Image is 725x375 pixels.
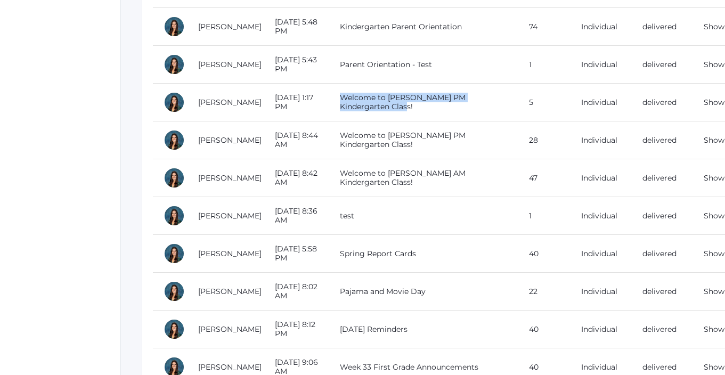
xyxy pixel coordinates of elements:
div: Jordyn Dewey [164,92,185,113]
td: Individual [571,197,632,235]
td: Individual [571,121,632,159]
td: [DATE] 8:02 AM [264,273,329,311]
td: test [329,197,518,235]
a: [PERSON_NAME] [198,362,262,372]
a: Show [704,97,724,107]
a: [PERSON_NAME] [198,22,262,31]
td: Spring Report Cards [329,235,518,273]
a: [PERSON_NAME] [198,173,262,183]
div: Jordyn Dewey [164,16,185,37]
td: delivered [632,121,693,159]
td: Parent Orientation - Test [329,46,518,84]
td: delivered [632,311,693,348]
a: Show [704,362,724,372]
td: 47 [518,159,571,197]
td: 28 [518,121,571,159]
td: Welcome to [PERSON_NAME] PM Kindergarten Class! [329,121,518,159]
td: [DATE] 5:48 PM [264,8,329,46]
td: [DATE] 1:17 PM [264,84,329,121]
td: 22 [518,273,571,311]
td: 1 [518,197,571,235]
td: Individual [571,311,632,348]
td: [DATE] 5:58 PM [264,235,329,273]
td: delivered [632,159,693,197]
td: Individual [571,273,632,311]
a: Show [704,60,724,69]
td: Pajama and Movie Day [329,273,518,311]
a: Show [704,135,724,145]
a: Show [704,211,724,221]
div: Jordyn Dewey [164,205,185,226]
a: [PERSON_NAME] [198,324,262,334]
td: Kindergarten Parent Orientation [329,8,518,46]
td: 1 [518,46,571,84]
div: Jordyn Dewey [164,319,185,340]
a: Show [704,173,724,183]
a: [PERSON_NAME] [198,60,262,69]
td: [DATE] 8:36 AM [264,197,329,235]
div: Jordyn Dewey [164,129,185,151]
a: [PERSON_NAME] [198,135,262,145]
td: [DATE] 8:44 AM [264,121,329,159]
div: Jordyn Dewey [164,167,185,189]
td: delivered [632,197,693,235]
div: Jordyn Dewey [164,243,185,264]
td: delivered [632,84,693,121]
td: Individual [571,46,632,84]
td: [DATE] 8:12 PM [264,311,329,348]
div: Jordyn Dewey [164,54,185,75]
a: [PERSON_NAME] [198,211,262,221]
td: Welcome to [PERSON_NAME] PM Kindergarten Class! [329,84,518,121]
td: 40 [518,311,571,348]
td: Welcome to [PERSON_NAME] AM Kindergarten Class! [329,159,518,197]
a: Show [704,249,724,258]
div: Jordyn Dewey [164,281,185,302]
a: Show [704,22,724,31]
td: Individual [571,8,632,46]
td: delivered [632,273,693,311]
a: Show [704,287,724,296]
td: [DATE] 5:43 PM [264,46,329,84]
td: Individual [571,84,632,121]
td: delivered [632,46,693,84]
a: [PERSON_NAME] [198,97,262,107]
td: delivered [632,235,693,273]
td: 5 [518,84,571,121]
td: delivered [632,8,693,46]
td: 40 [518,235,571,273]
td: [DATE] 8:42 AM [264,159,329,197]
td: [DATE] Reminders [329,311,518,348]
td: 74 [518,8,571,46]
a: [PERSON_NAME] [198,249,262,258]
td: Individual [571,159,632,197]
td: Individual [571,235,632,273]
a: [PERSON_NAME] [198,287,262,296]
a: Show [704,324,724,334]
